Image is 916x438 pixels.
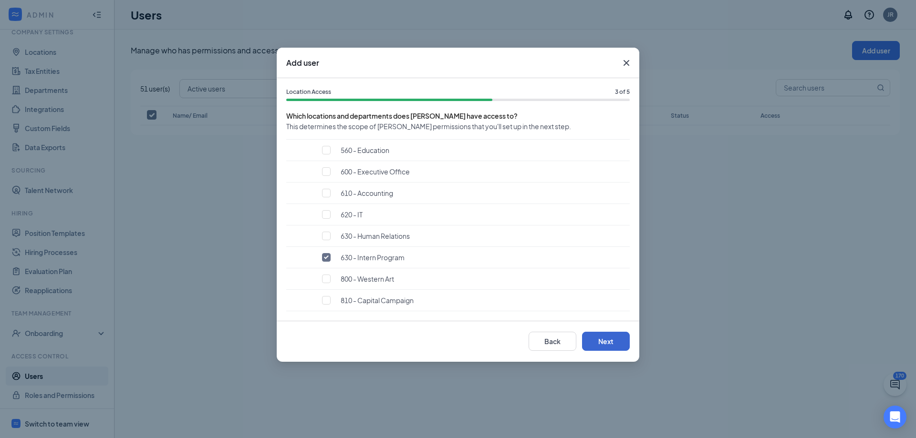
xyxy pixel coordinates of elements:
[286,111,630,121] span: Which locations and departments does [PERSON_NAME] have access to?
[341,275,394,283] span: 800 - Western Art
[615,88,630,97] span: 3 of 5
[341,296,414,305] span: 810 - Capital Campaign
[341,146,389,154] span: 560 - Education
[341,189,393,197] span: 610 - Accounting
[614,48,639,78] button: Close
[341,167,410,176] span: 600 - Executive Office
[621,57,632,69] svg: Cross
[286,88,331,97] span: Location Access
[286,58,319,68] h3: Add user
[286,121,630,132] span: This determines the scope of [PERSON_NAME] permissions that you'll set up in the next step.
[582,332,630,351] button: Next
[341,232,410,240] span: 630 - Human Relations
[884,406,906,428] div: Open Intercom Messenger
[341,210,363,219] span: 620 - IT
[529,332,576,351] button: Back
[341,253,405,262] span: 630 - Intern Program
